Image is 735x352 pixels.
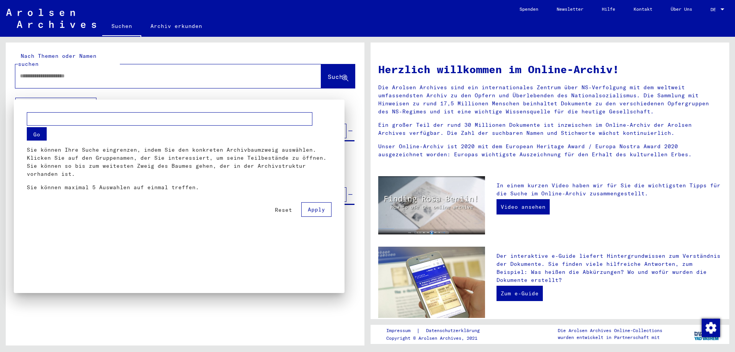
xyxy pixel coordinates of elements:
div: Zustimmung ändern [701,318,720,337]
p: Sie können maximal 5 Auswahlen auf einmal treffen. [27,183,332,191]
button: Go [27,127,47,140]
span: Apply [308,206,325,213]
span: Reset [275,206,292,213]
img: Zustimmung ändern [702,319,720,337]
button: Apply [301,202,332,216]
p: Sie können Ihre Suche eingrenzen, indem Sie den konkreten Archivbaumzweig auswählen. Klicken Sie ... [27,146,332,178]
button: Reset [269,203,298,216]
